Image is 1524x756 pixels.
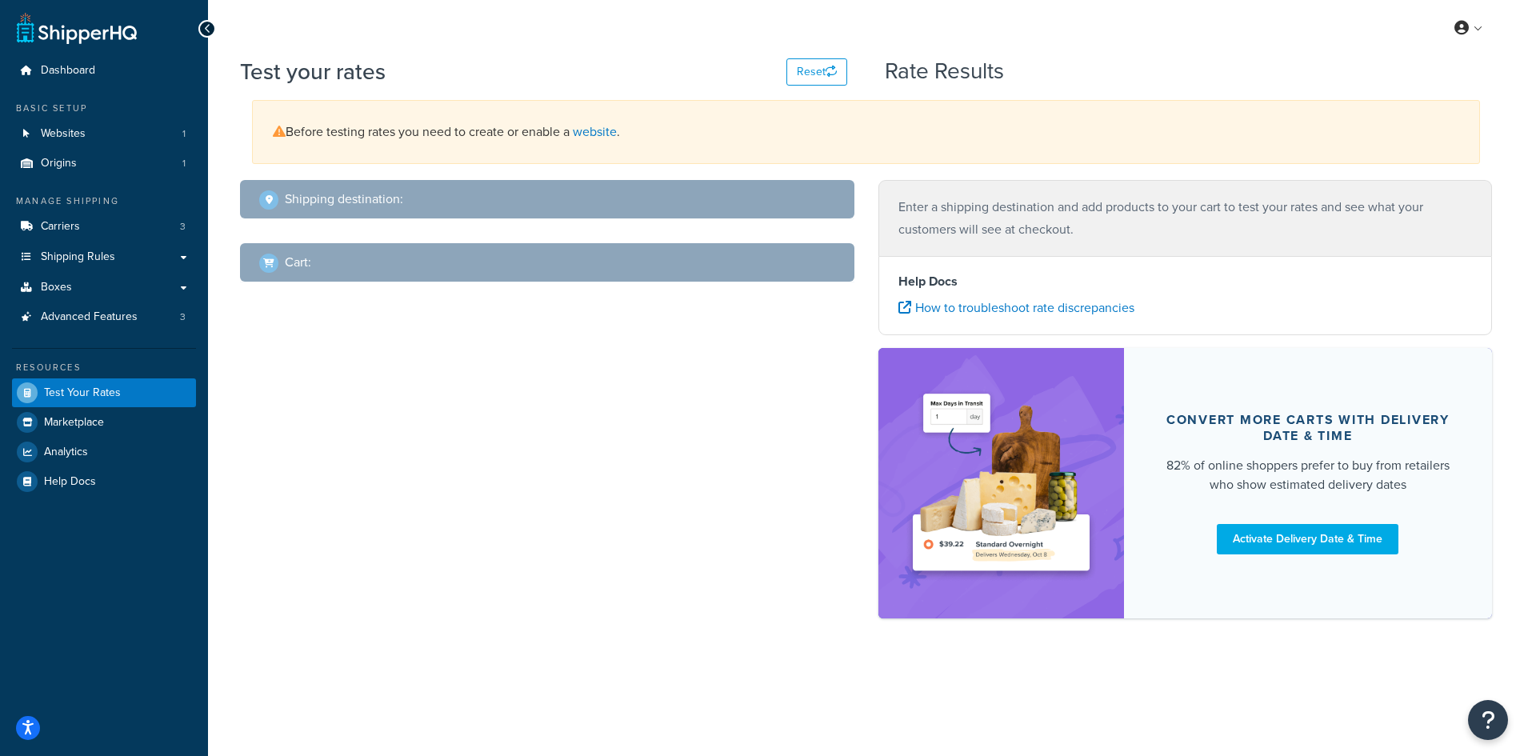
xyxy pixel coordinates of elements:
[786,58,847,86] button: Reset
[12,149,196,178] a: Origins1
[1217,524,1398,554] a: Activate Delivery Date & Time
[44,386,121,400] span: Test Your Rates
[41,127,86,141] span: Websites
[12,212,196,242] a: Carriers3
[12,149,196,178] li: Origins
[182,127,186,141] span: 1
[44,446,88,459] span: Analytics
[12,194,196,208] div: Manage Shipping
[44,475,96,489] span: Help Docs
[12,242,196,272] a: Shipping Rules
[44,416,104,430] span: Marketplace
[1162,412,1454,444] div: Convert more carts with delivery date & time
[41,281,72,294] span: Boxes
[12,438,196,466] a: Analytics
[41,250,115,264] span: Shipping Rules
[12,119,196,149] a: Websites1
[898,272,1473,291] h4: Help Docs
[12,408,196,437] a: Marketplace
[41,64,95,78] span: Dashboard
[12,273,196,302] a: Boxes
[12,361,196,374] div: Resources
[41,157,77,170] span: Origins
[898,196,1473,241] p: Enter a shipping destination and add products to your cart to test your rates and see what your c...
[1468,700,1508,740] button: Open Resource Center
[12,302,196,332] li: Advanced Features
[885,59,1004,84] h2: Rate Results
[12,212,196,242] li: Carriers
[182,157,186,170] span: 1
[240,56,386,87] h1: Test your rates
[573,122,617,141] a: website
[12,102,196,115] div: Basic Setup
[285,192,403,206] h2: Shipping destination :
[41,310,138,324] span: Advanced Features
[180,220,186,234] span: 3
[12,378,196,407] a: Test Your Rates
[12,56,196,86] a: Dashboard
[12,302,196,332] a: Advanced Features3
[252,100,1480,164] div: Before testing rates you need to create or enable a .
[41,220,80,234] span: Carriers
[898,298,1134,317] a: How to troubleshoot rate discrepancies
[12,119,196,149] li: Websites
[180,310,186,324] span: 3
[1162,456,1454,494] div: 82% of online shoppers prefer to buy from retailers who show estimated delivery dates
[12,467,196,496] a: Help Docs
[902,372,1100,594] img: feature-image-ddt-36eae7f7280da8017bfb280eaccd9c446f90b1fe08728e4019434db127062ab4.png
[285,255,311,270] h2: Cart :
